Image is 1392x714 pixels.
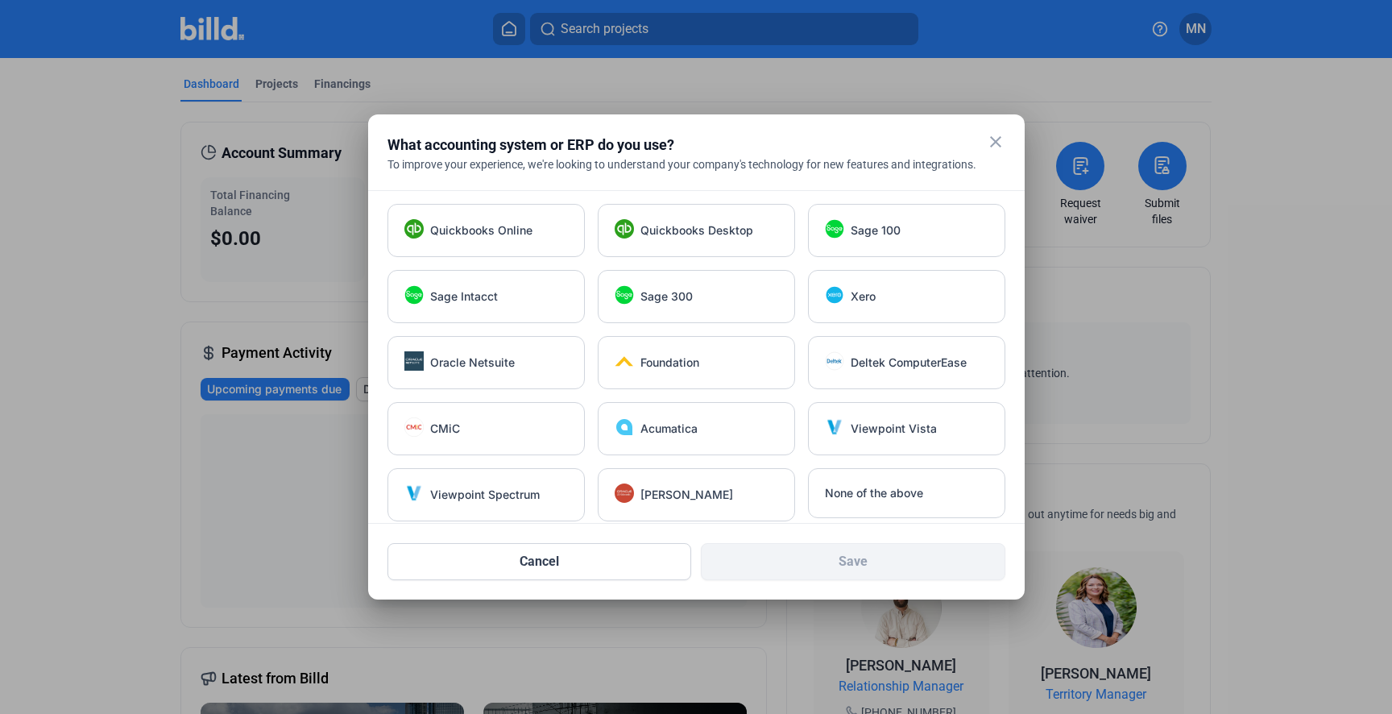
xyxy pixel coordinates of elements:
span: Deltek ComputerEase [851,355,967,371]
span: Oracle Netsuite [430,355,515,371]
span: Acumatica [640,421,698,437]
span: None of the above [825,485,923,501]
button: Cancel [387,543,692,580]
span: Sage 100 [851,222,901,239]
mat-icon: close [986,132,1005,152]
span: [PERSON_NAME] [640,487,733,503]
span: Sage 300 [640,289,693,305]
div: What accounting system or ERP do you use? [387,134,965,156]
div: To improve your experience, we're looking to understand your company's technology for new feature... [387,156,1005,172]
span: Viewpoint Spectrum [430,487,540,503]
span: Quickbooks Online [430,222,532,239]
span: CMiC [430,421,460,437]
button: Save [701,543,1005,580]
span: Sage Intacct [430,289,498,305]
span: Quickbooks Desktop [640,222,753,239]
span: Foundation [640,355,699,371]
span: Viewpoint Vista [851,421,937,437]
span: Xero [851,289,876,305]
